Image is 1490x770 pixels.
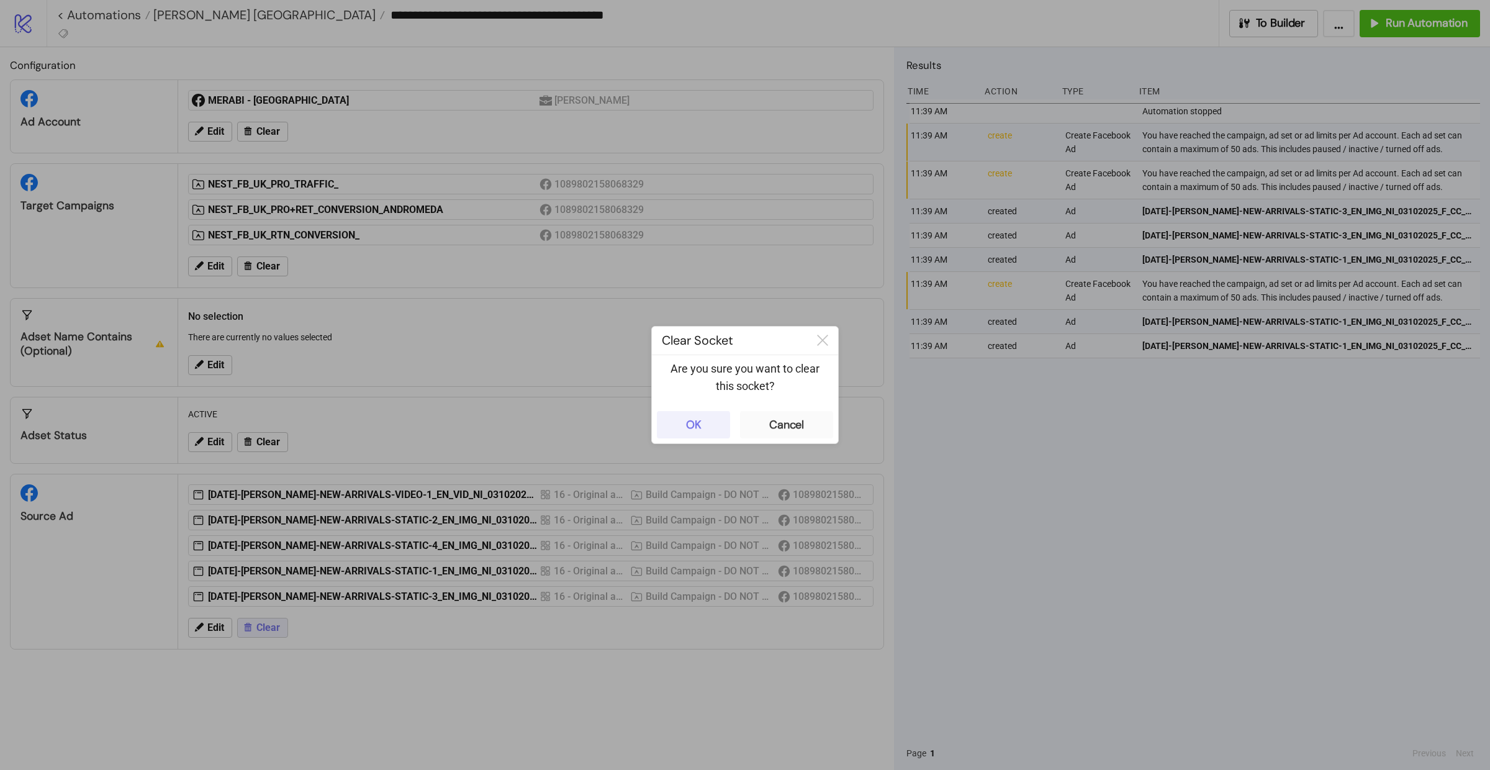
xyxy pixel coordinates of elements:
[769,418,804,432] div: Cancel
[662,360,828,396] p: Are you sure you want to clear this socket?
[740,411,833,438] button: Cancel
[657,411,730,438] button: OK
[686,418,702,432] div: OK
[652,327,807,355] div: Clear Socket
